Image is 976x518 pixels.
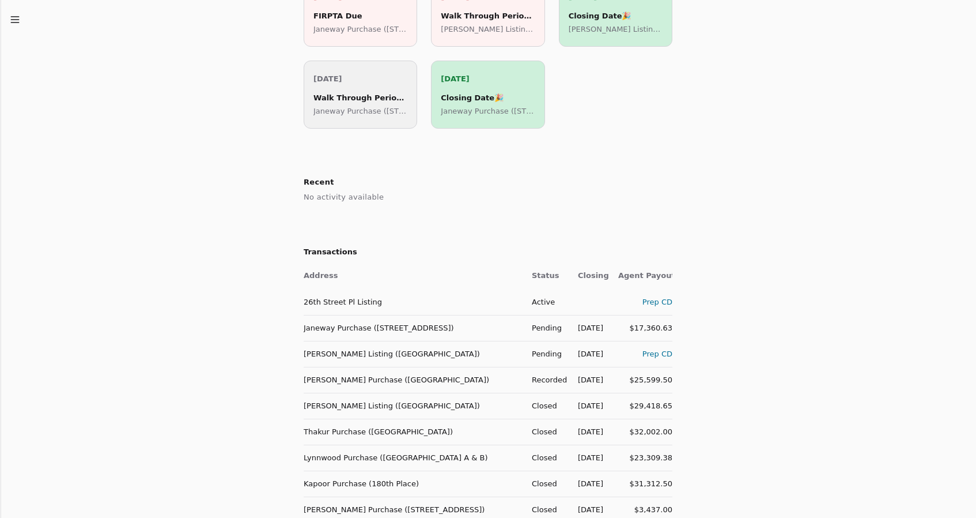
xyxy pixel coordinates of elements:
td: [PERSON_NAME] Purchase ([GEOGRAPHIC_DATA]) [304,367,523,393]
td: [DATE] [569,367,609,393]
td: Closed [523,445,569,471]
td: Lynnwood Purchase ([GEOGRAPHIC_DATA] A & B) [304,445,523,471]
th: Status [523,263,569,289]
p: Janeway Purchase ([STREET_ADDRESS]) [441,105,535,117]
a: [DATE]Walk Through Period BeginsJaneway Purchase ([STREET_ADDRESS]) [304,61,417,129]
th: Closing [569,263,609,289]
h2: Transactions [304,246,672,258]
td: [DATE] [569,445,609,471]
td: Pending [523,315,569,341]
td: [PERSON_NAME] Listing ([GEOGRAPHIC_DATA]) [304,341,523,367]
p: [DATE] [313,73,407,85]
td: [DATE] [569,341,609,367]
div: $32,002.00 [618,426,672,438]
td: [PERSON_NAME] Listing ([GEOGRAPHIC_DATA]) [304,393,523,419]
td: [DATE] [569,393,609,419]
td: Pending [523,341,569,367]
th: Agent Payout [609,263,672,289]
td: Janeway Purchase ([STREET_ADDRESS]) [304,315,523,341]
div: $31,312.50 [618,478,672,490]
div: Closing Date 🎉 [441,92,535,104]
div: $29,418.65 [618,400,672,412]
div: $17,360.63 [618,322,672,334]
th: Address [304,263,523,289]
p: Janeway Purchase ([STREET_ADDRESS]) [313,23,407,35]
td: [DATE] [569,315,609,341]
div: Closing Date 🎉 [569,10,663,22]
td: Closed [523,393,569,419]
td: Closed [523,471,569,497]
a: [DATE]Closing Date🎉Janeway Purchase ([STREET_ADDRESS]) [431,61,544,129]
div: $3,437.00 [618,504,672,516]
p: [DATE] [441,73,535,85]
td: [DATE] [569,471,609,497]
td: Thakur Purchase ([GEOGRAPHIC_DATA]) [304,419,523,445]
p: [PERSON_NAME] Listing ([GEOGRAPHIC_DATA]) [441,23,535,35]
div: FIRPTA Due [313,10,407,22]
div: Prep CD [618,348,672,360]
div: $23,309.38 [618,452,672,464]
div: $25,599.50 [618,374,672,386]
div: Walk Through Period Begins [441,10,535,22]
td: Recorded [523,367,569,393]
p: Janeway Purchase ([STREET_ADDRESS]) [313,105,407,117]
td: Active [523,289,569,315]
td: [DATE] [569,419,609,445]
div: Walk Through Period Begins [313,92,407,104]
div: Prep CD [618,296,672,308]
h2: Recent [304,175,672,190]
div: No activity available [304,190,672,205]
td: 26th Street Pl Listing [304,289,523,315]
td: Kapoor Purchase (180th Place) [304,471,523,497]
td: Closed [523,419,569,445]
p: [PERSON_NAME] Listing ([GEOGRAPHIC_DATA]) [569,23,663,35]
